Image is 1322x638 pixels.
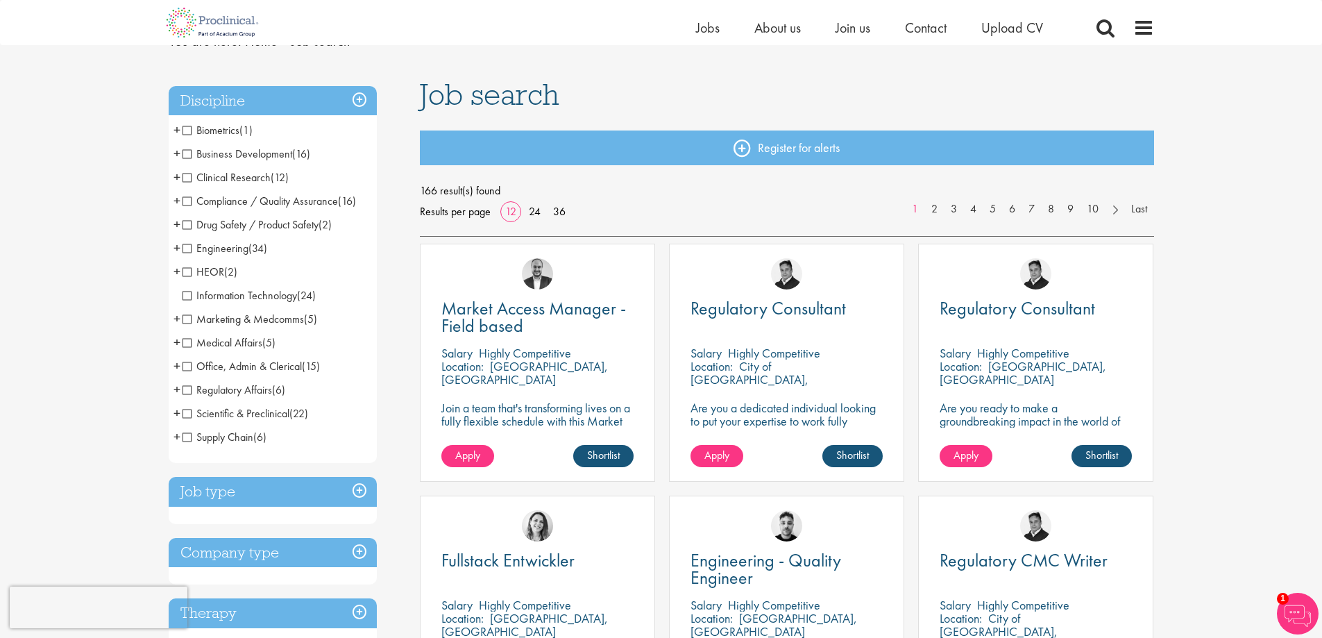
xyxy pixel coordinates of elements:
[441,552,634,569] a: Fullstack Entwickler
[420,181,1154,201] span: 166 result(s) found
[173,426,180,447] span: +
[728,597,820,613] p: Highly Competitive
[224,265,237,279] span: (2)
[771,510,802,542] img: Dean Fisher
[924,201,944,217] a: 2
[183,312,304,326] span: Marketing & Medcomms
[183,194,356,208] span: Compliance / Quality Assurance
[169,598,377,628] h3: Therapy
[1277,593,1319,635] img: Chatbot
[173,308,180,329] span: +
[836,19,870,37] a: Join us
[183,335,262,350] span: Medical Affairs
[1020,510,1051,542] img: Peter Duvall
[441,597,473,613] span: Salary
[690,445,743,467] a: Apply
[297,288,316,303] span: (24)
[690,358,733,374] span: Location:
[500,204,521,219] a: 12
[183,194,338,208] span: Compliance / Quality Assurance
[1080,201,1105,217] a: 10
[183,383,272,397] span: Regulatory Affairs
[183,217,319,232] span: Drug Safety / Product Safety
[1020,258,1051,289] img: Peter Duvall
[10,587,187,628] iframe: reCAPTCHA
[173,355,180,376] span: +
[977,345,1069,361] p: Highly Competitive
[690,300,883,317] a: Regulatory Consultant
[754,19,801,37] span: About us
[173,261,180,282] span: +
[338,194,356,208] span: (16)
[944,201,964,217] a: 3
[173,143,180,164] span: +
[573,445,634,467] a: Shortlist
[183,170,271,185] span: Clinical Research
[173,379,180,400] span: +
[771,258,802,289] a: Peter Duvall
[1071,445,1132,467] a: Shortlist
[1002,201,1022,217] a: 6
[183,217,332,232] span: Drug Safety / Product Safety
[169,86,377,116] h3: Discipline
[690,548,841,589] span: Engineering - Quality Engineer
[822,445,883,467] a: Shortlist
[441,358,484,374] span: Location:
[262,335,276,350] span: (5)
[183,241,267,255] span: Engineering
[940,445,992,467] a: Apply
[173,119,180,140] span: +
[522,258,553,289] img: Aitor Melia
[940,296,1095,320] span: Regulatory Consultant
[183,123,239,137] span: Biometrics
[1277,593,1289,605] span: 1
[940,300,1132,317] a: Regulatory Consultant
[173,214,180,235] span: +
[183,288,297,303] span: Information Technology
[981,19,1043,37] a: Upload CV
[1060,201,1081,217] a: 9
[479,597,571,613] p: Highly Competitive
[183,288,316,303] span: Information Technology
[548,204,570,219] a: 36
[940,345,971,361] span: Salary
[183,359,302,373] span: Office, Admin & Clerical
[183,430,266,444] span: Supply Chain
[271,170,289,185] span: (12)
[183,406,308,421] span: Scientific & Preclinical
[940,610,982,626] span: Location:
[173,167,180,187] span: +
[169,477,377,507] h3: Job type
[441,401,634,441] p: Join a team that's transforming lives on a fully flexible schedule with this Market Access Manage...
[173,237,180,258] span: +
[983,201,1003,217] a: 5
[1124,201,1154,217] a: Last
[690,358,808,401] p: City of [GEOGRAPHIC_DATA], [GEOGRAPHIC_DATA]
[173,190,180,211] span: +
[696,19,720,37] span: Jobs
[963,201,983,217] a: 4
[940,552,1132,569] a: Regulatory CMC Writer
[524,204,545,219] a: 24
[441,548,575,572] span: Fullstack Entwickler
[940,597,971,613] span: Salary
[690,296,846,320] span: Regulatory Consultant
[455,448,480,462] span: Apply
[441,345,473,361] span: Salary
[940,548,1108,572] span: Regulatory CMC Writer
[302,359,320,373] span: (15)
[183,312,317,326] span: Marketing & Medcomms
[905,19,947,37] a: Contact
[420,201,491,222] span: Results per page
[183,123,253,137] span: Biometrics
[690,401,883,467] p: Are you a dedicated individual looking to put your expertise to work fully flexibly in a remote p...
[690,610,733,626] span: Location:
[940,358,982,374] span: Location:
[183,170,289,185] span: Clinical Research
[183,241,248,255] span: Engineering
